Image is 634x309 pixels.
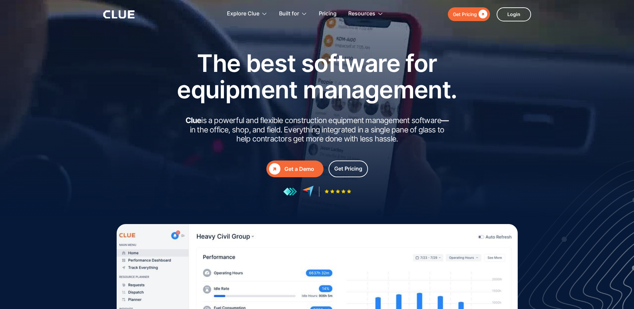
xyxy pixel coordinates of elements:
[185,116,202,125] strong: Clue
[441,116,449,125] strong: —
[453,10,477,18] div: Get Pricing
[325,189,351,194] img: Five-star rating icon
[348,3,375,24] div: Resources
[477,10,487,18] div: 
[279,3,299,24] div: Built for
[514,215,634,309] iframe: Chat Widget
[183,116,451,144] h2: is a powerful and flexible construction equipment management software in the office, shop, and fi...
[167,50,468,103] h1: The best software for equipment management.
[334,165,362,173] div: Get Pricing
[269,163,280,175] div: 
[448,7,490,21] a: Get Pricing
[284,165,321,173] div: Get a Demo
[279,3,307,24] div: Built for
[227,3,267,24] div: Explore Clue
[329,161,368,177] a: Get Pricing
[227,3,259,24] div: Explore Clue
[348,3,383,24] div: Resources
[283,187,297,196] img: reviews at getapp
[497,7,531,21] a: Login
[266,161,324,177] a: Get a Demo
[319,3,337,24] a: Pricing
[302,186,314,197] img: reviews at capterra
